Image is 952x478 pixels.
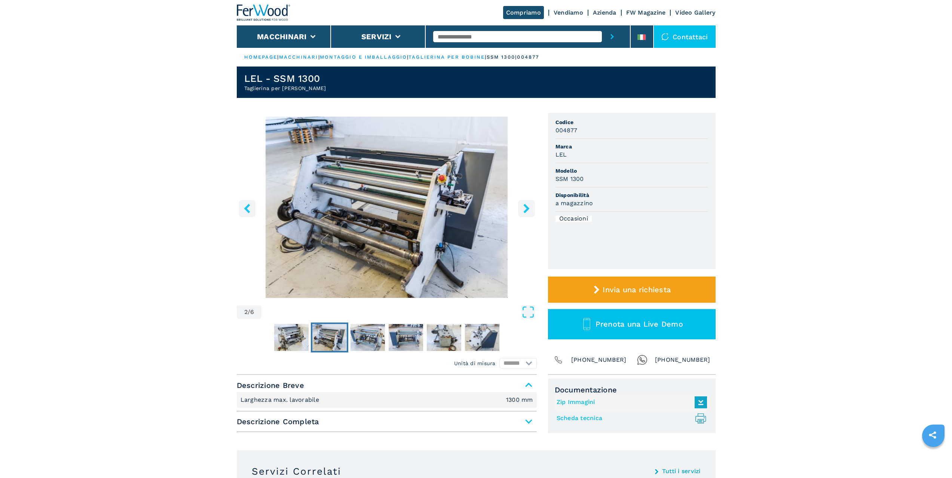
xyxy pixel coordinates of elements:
span: Descrizione Completa [237,415,537,428]
img: 448cef4475b98d8248f885b4e07169dc [312,324,347,351]
em: Unità di misura [454,360,496,367]
h2: Taglierina per [PERSON_NAME] [244,84,326,92]
a: Vendiamo [554,9,583,16]
h1: LEL - SSM 1300 [244,73,326,84]
button: Go to Slide 4 [387,323,425,352]
iframe: Chat [920,444,946,472]
button: Macchinari [257,32,307,41]
a: montaggio e imballaggio [320,54,407,60]
a: FW Magazine [626,9,666,16]
span: Codice [555,118,708,126]
span: [PHONE_NUMBER] [571,355,627,365]
a: taglierina per bobine [408,54,485,60]
span: | [485,54,486,60]
a: Video Gallery [675,9,715,16]
p: ssm 1300 | [487,54,517,61]
h3: 004877 [555,126,578,135]
button: Open Fullscreen [263,305,535,319]
button: Go to Slide 6 [463,323,501,352]
span: Prenota una Live Demo [596,320,683,329]
img: 61f1eb33083a0ba6446bca0c7dd755d1 [465,324,499,351]
span: Descrizione Breve [237,379,537,392]
h3: a magazzino [555,199,593,207]
img: 6e4948c624d3062a44c4182e5702a17c [351,324,385,351]
span: 2 [244,309,248,315]
a: Zip Immagini [557,396,703,408]
a: Scheda tecnica [557,412,703,425]
img: Whatsapp [637,355,648,365]
button: Go to Slide 2 [311,323,348,352]
span: / [248,309,250,315]
button: Invia una richiesta [548,277,716,303]
span: Marca [555,143,708,150]
img: e7213760ba11fc9f9cebf37e718b5ff3 [427,324,461,351]
h3: Servizi Correlati [252,465,341,477]
nav: Thumbnail Navigation [237,323,537,352]
span: | [318,54,320,60]
div: Contattaci [654,25,716,48]
p: 004877 [517,54,539,61]
button: Go to Slide 5 [425,323,463,352]
span: [PHONE_NUMBER] [655,355,710,365]
h3: SSM 1300 [555,175,584,183]
div: Occasioni [555,216,592,222]
span: | [407,54,408,60]
div: Go to Slide 2 [237,117,537,298]
button: submit-button [602,25,622,48]
a: HOMEPAGE [244,54,278,60]
img: Phone [553,355,564,365]
h3: LEL [555,150,567,159]
a: Tutti i servizi [662,468,701,474]
button: right-button [518,200,535,217]
span: 6 [250,309,254,315]
button: Go to Slide 1 [273,323,310,352]
button: Prenota una Live Demo [548,309,716,339]
a: Compriamo [503,6,544,19]
p: Larghezza max. lavorabile [241,396,321,404]
a: macchinari [279,54,318,60]
span: | [277,54,279,60]
em: 1300 mm [506,397,533,403]
span: Modello [555,167,708,175]
button: Servizi [361,32,392,41]
div: Descrizione Breve [237,392,537,408]
img: Contattaci [661,33,669,40]
button: Go to Slide 3 [349,323,386,352]
span: Disponibilità [555,191,708,199]
span: Invia una richiesta [603,285,671,294]
img: Ferwood [237,4,291,21]
img: 3a22c18c854c0aa94000bb9df5346a90 [274,324,309,351]
span: Documentazione [555,385,709,394]
img: Taglierina per Bobine LEL SSM 1300 [237,117,537,298]
a: Azienda [593,9,616,16]
a: sharethis [923,426,942,444]
img: d3e075b8c9720c08499b263c5ee7392a [389,324,423,351]
button: left-button [239,200,255,217]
